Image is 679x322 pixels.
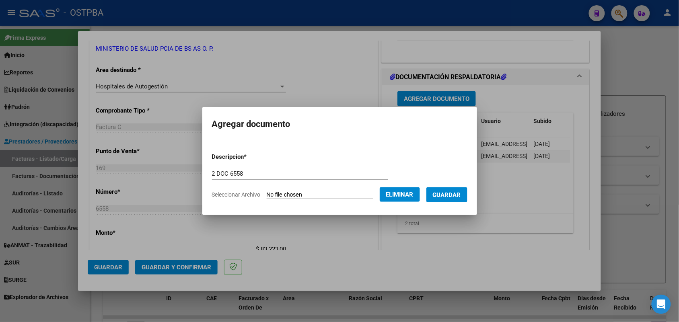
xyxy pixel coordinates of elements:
span: Seleccionar Archivo [212,191,261,198]
button: Eliminar [380,187,420,202]
div: Open Intercom Messenger [652,295,671,314]
button: Guardar [426,187,467,202]
span: Eliminar [386,191,414,198]
h2: Agregar documento [212,117,467,132]
span: Guardar [433,191,461,199]
p: Descripcion [212,152,289,162]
